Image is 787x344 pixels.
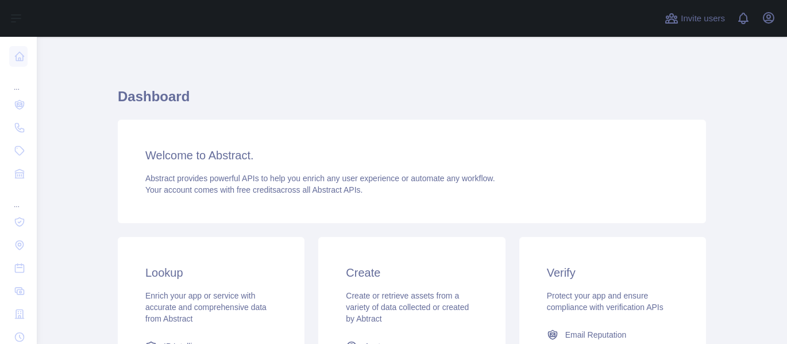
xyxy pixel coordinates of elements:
[145,265,277,281] h3: Lookup
[565,329,627,341] span: Email Reputation
[145,291,267,323] span: Enrich your app or service with accurate and comprehensive data from Abstract
[145,147,678,163] h3: Welcome to Abstract.
[346,291,469,323] span: Create or retrieve assets from a variety of data collected or created by Abtract
[346,265,477,281] h3: Create
[547,265,678,281] h3: Verify
[145,185,362,194] span: Your account comes with across all Abstract APIs.
[681,12,725,25] span: Invite users
[662,9,727,28] button: Invite users
[118,87,706,115] h1: Dashboard
[9,69,28,92] div: ...
[9,186,28,209] div: ...
[547,291,663,312] span: Protect your app and ensure compliance with verification APIs
[237,185,276,194] span: free credits
[145,174,495,183] span: Abstract provides powerful APIs to help you enrich any user experience or automate any workflow.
